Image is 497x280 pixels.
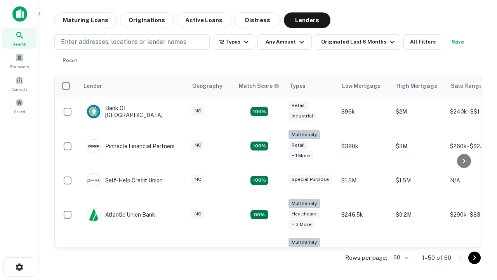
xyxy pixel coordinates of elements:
div: Lender [83,81,102,91]
img: picture [87,174,100,187]
div: 50 [390,252,410,263]
div: Industrial [288,112,316,121]
div: Capitalize uses an advanced AI algorithm to match your search with the best lender. The match sco... [239,82,279,90]
a: Borrowers [2,50,36,71]
td: $2M [392,97,446,126]
div: Multifamily [288,238,320,247]
th: Low Mortgage [337,75,392,97]
p: Rows per page: [345,253,387,262]
td: $246k [337,234,392,273]
div: Types [289,81,306,91]
a: Saved [2,95,36,116]
button: 12 Types [213,34,254,50]
div: Retail [288,101,308,110]
a: Contacts [2,73,36,94]
img: picture [87,140,100,153]
div: NC [191,141,204,150]
td: $96k [337,97,392,126]
button: Save your search to get updates of matches that match your search criteria. [445,34,470,50]
td: $3.2M [392,234,446,273]
img: picture [87,105,100,118]
td: $380k [337,126,392,166]
div: NC [191,175,204,184]
td: $246.5k [337,195,392,234]
td: $1.5M [392,166,446,195]
h6: Match Score [239,82,278,90]
div: NC [191,107,204,115]
div: Matching Properties: 11, hasApolloMatch: undefined [250,176,268,185]
div: Healthcare [288,210,320,219]
div: Multifamily [288,199,320,208]
button: Active Loans [177,12,231,28]
div: Special Purpose [288,175,332,184]
button: All Filters [403,34,442,50]
button: Lenders [284,12,330,28]
td: $3M [392,126,446,166]
div: Pinnacle Financial Partners [87,139,175,153]
img: picture [87,208,100,221]
p: Enter addresses, locations or lender names [61,37,186,47]
div: Self-help Credit Union [87,173,163,187]
div: The Fidelity Bank [87,247,149,261]
div: Retail [288,141,308,150]
th: Lender [79,75,188,97]
div: Geography [192,81,222,91]
button: Go to next page [468,252,481,264]
span: Borrowers [10,63,29,70]
div: + 3 more [288,220,315,229]
div: Matching Properties: 9, hasApolloMatch: undefined [250,210,268,219]
div: Bank Of [GEOGRAPHIC_DATA] [87,105,180,119]
div: Atlantic Union Bank [87,208,155,222]
span: Contacts [12,86,27,92]
button: Distress [234,12,281,28]
div: Low Mortgage [342,81,381,91]
th: Types [285,75,337,97]
span: Saved [14,108,25,115]
button: Enter addresses, locations or lender names [54,34,210,50]
button: Originated Last 6 Months [315,34,400,50]
div: Originated Last 6 Months [321,37,397,47]
img: capitalize-icon.png [12,6,27,22]
iframe: Chat Widget [458,193,497,230]
td: $9.2M [392,195,446,234]
th: Geography [188,75,234,97]
button: Any Amount [257,34,312,50]
th: Capitalize uses an advanced AI algorithm to match your search with the best lender. The match sco... [234,75,285,97]
div: Matching Properties: 17, hasApolloMatch: undefined [250,142,268,151]
button: Maturing Loans [54,12,117,28]
div: High Mortgage [396,81,437,91]
td: $1.5M [337,166,392,195]
div: Matching Properties: 15, hasApolloMatch: undefined [250,107,268,116]
div: Multifamily [288,130,320,139]
p: 1–50 of 60 [422,253,451,262]
button: Reset [57,53,82,68]
div: + 1 more [288,151,313,160]
div: Sale Range [451,81,482,91]
span: Search [12,41,26,47]
a: Search [2,28,36,49]
th: High Mortgage [392,75,446,97]
button: Originations [120,12,174,28]
div: NC [191,210,204,219]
